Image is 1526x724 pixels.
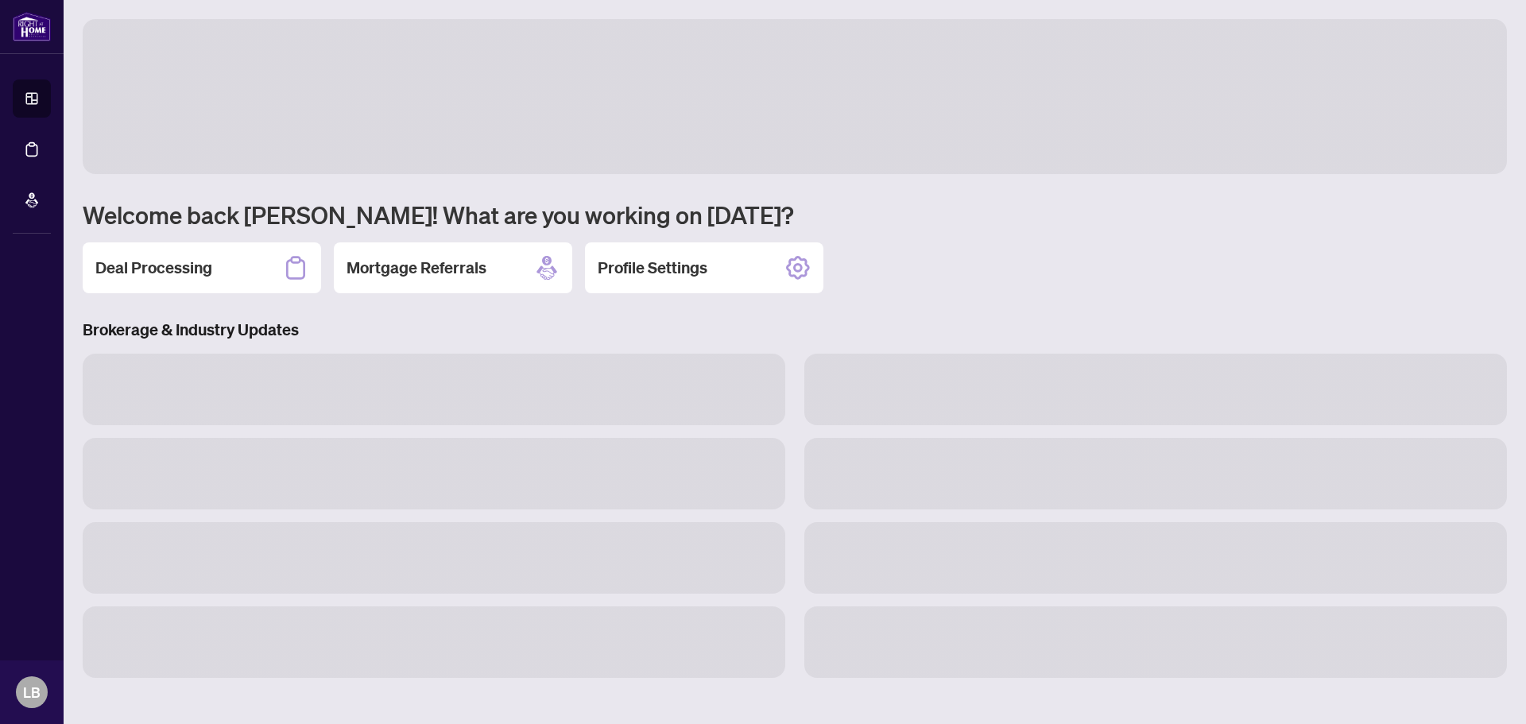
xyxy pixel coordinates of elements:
[23,681,41,703] span: LB
[95,257,212,279] h2: Deal Processing
[83,199,1507,230] h1: Welcome back [PERSON_NAME]! What are you working on [DATE]?
[347,257,486,279] h2: Mortgage Referrals
[83,319,1507,341] h3: Brokerage & Industry Updates
[598,257,707,279] h2: Profile Settings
